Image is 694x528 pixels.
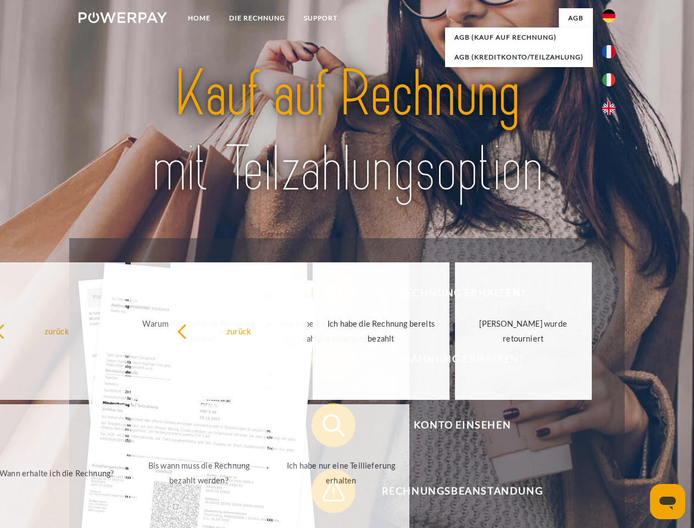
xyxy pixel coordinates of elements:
div: [PERSON_NAME] wurde retourniert [462,316,585,346]
button: Konto einsehen [312,403,597,447]
span: Rechnungsbeanstandung [327,469,597,513]
a: SUPPORT [295,8,347,28]
iframe: Schaltfläche zum Öffnen des Messaging-Fensters [650,484,685,519]
span: Konto einsehen [327,403,597,447]
img: title-powerpay_de.svg [105,53,589,211]
button: Rechnungsbeanstandung [312,469,597,513]
img: de [602,9,615,23]
div: Warum habe ich eine Rechnung erhalten? [137,316,261,346]
a: AGB (Kauf auf Rechnung) [445,28,593,47]
img: fr [602,45,615,58]
div: Ich habe nur eine Teillieferung erhalten [279,458,403,488]
a: agb [559,8,593,28]
div: Bis wann muss die Rechnung bezahlt werden? [137,458,261,488]
a: AGB (Kreditkonto/Teilzahlung) [445,47,593,67]
img: it [602,73,615,86]
div: zurück [177,323,301,338]
img: en [602,102,615,115]
div: Ich habe die Rechnung bereits bezahlt [319,316,443,346]
a: Home [179,8,220,28]
img: logo-powerpay-white.svg [79,12,167,23]
a: DIE RECHNUNG [220,8,295,28]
